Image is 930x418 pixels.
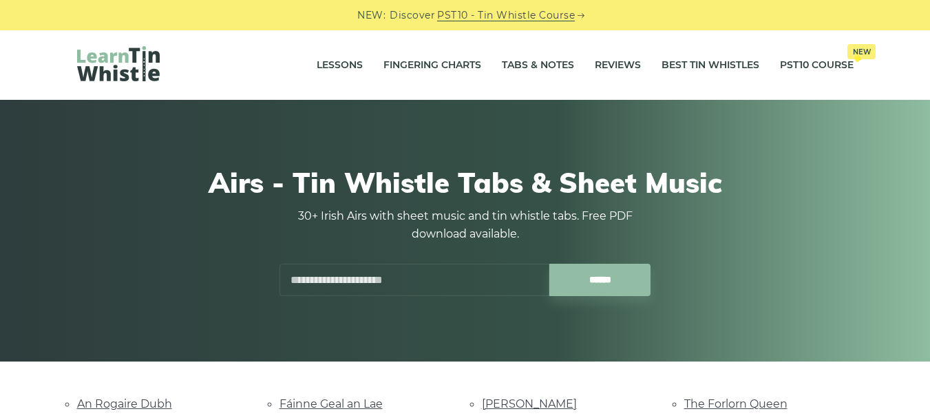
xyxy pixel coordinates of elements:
a: Reviews [595,48,641,83]
a: Fáinne Geal an Lae [279,397,383,410]
a: An Rogaire Dubh [77,397,172,410]
a: Lessons [317,48,363,83]
a: [PERSON_NAME] [482,397,577,410]
a: The Forlorn Queen [684,397,788,410]
a: Tabs & Notes [502,48,574,83]
a: PST10 CourseNew [780,48,854,83]
a: Fingering Charts [383,48,481,83]
h1: Airs - Tin Whistle Tabs & Sheet Music [77,166,854,199]
p: 30+ Irish Airs with sheet music and tin whistle tabs. Free PDF download available. [279,207,651,243]
a: Best Tin Whistles [662,48,759,83]
span: New [847,44,876,59]
img: LearnTinWhistle.com [77,46,160,81]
